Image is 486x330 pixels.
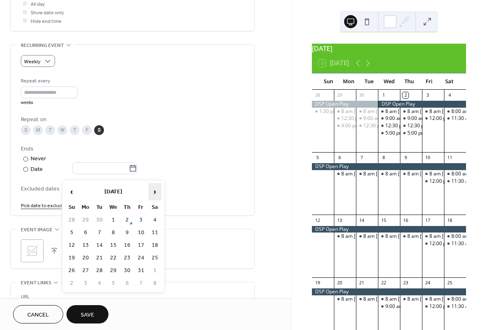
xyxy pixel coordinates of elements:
div: 8 am [GEOGRAPHIC_DATA] [407,296,469,303]
div: 25 [446,280,453,286]
div: 11:30 am ARK Center [444,240,466,247]
td: 1 [107,214,120,226]
th: Mo [79,202,92,213]
td: 24 [135,252,148,264]
div: 16 [402,217,409,223]
td: 6 [121,277,134,289]
td: 7 [135,277,148,289]
div: 8 am [GEOGRAPHIC_DATA] [363,296,425,303]
div: 20 [336,280,342,286]
div: 11:30 am ARK Center [444,115,466,122]
div: 19 [314,280,320,286]
td: 6 [79,227,92,239]
div: 8 am Ark Center [378,108,400,115]
div: 8 am [GEOGRAPHIC_DATA] [341,233,403,240]
div: 8 am Ark Center [356,233,378,240]
span: Excluded dates [21,185,244,193]
td: 4 [93,277,106,289]
div: DSP Open Play [378,101,466,108]
div: 8 am [GEOGRAPHIC_DATA] [363,233,425,240]
div: 28 [314,92,320,98]
div: 4:00 pm Aquatic Center [334,122,356,129]
td: 19 [65,252,78,264]
div: Wed [379,73,399,90]
div: 8 am Ark Center [334,296,356,303]
div: Never [31,155,46,163]
div: 5:00 pm Aquatic Glow Pickleball [407,130,479,137]
div: 8 am [GEOGRAPHIC_DATA] [385,233,447,240]
td: 17 [135,239,148,251]
div: 5:00 pm Aquatic Glow Pickleball [400,130,422,137]
td: 3 [79,277,92,289]
div: 13 [336,217,342,223]
div: 9:00 am Aquatic Center [400,115,422,122]
span: › [149,184,161,200]
td: 2 [65,277,78,289]
td: 5 [65,227,78,239]
div: 12:30 pm Aquatic Center [356,122,378,129]
div: 1:30 pm ARK PS [312,108,334,115]
td: 7 [93,227,106,239]
div: 8:00 am ARK Center [444,171,466,177]
div: 9:00 am [GEOGRAPHIC_DATA] [385,303,454,310]
td: 22 [107,252,120,264]
div: 3 [424,92,431,98]
div: DSP Open Play [312,101,378,108]
td: 5 [107,277,120,289]
td: 11 [148,227,161,239]
div: 29 [336,92,342,98]
div: 8 am [GEOGRAPHIC_DATA] [407,108,469,115]
div: 8 am [GEOGRAPHIC_DATA] [385,108,447,115]
div: 8 am Ark Center [356,171,378,177]
div: 23 [402,280,409,286]
div: F [82,125,92,135]
span: Recurring event [21,41,64,50]
div: Sun [318,73,338,90]
td: 10 [135,227,148,239]
span: Show date only [31,9,64,17]
span: Weekly [24,57,40,66]
div: 12:30 pm [GEOGRAPHIC_DATA] [385,122,457,129]
span: Save [81,311,94,319]
div: 7 [358,155,364,161]
td: 14 [93,239,106,251]
div: W [57,125,67,135]
div: Sat [440,73,459,90]
div: 8 am Ark Center [378,233,400,240]
div: 8 am Ark Center [378,296,400,303]
div: 1 [380,92,387,98]
div: 22 [380,280,387,286]
td: 28 [93,265,106,277]
div: 8 am Ark Center [378,171,400,177]
td: 26 [65,265,78,277]
div: 8 am [GEOGRAPHIC_DATA] [363,171,425,177]
td: 8 [148,277,161,289]
div: 8 am Ark Center [400,108,422,115]
div: 5 [314,155,320,161]
div: 8 am [GEOGRAPHIC_DATA] [385,296,447,303]
div: 12:00 pm ARK PS [429,178,468,185]
div: 4 [446,92,453,98]
td: 18 [148,239,161,251]
div: 9:00 am [GEOGRAPHIC_DATA] [385,115,454,122]
td: 16 [121,239,134,251]
th: We [107,202,120,213]
div: 8 am Ark Center [400,296,422,303]
td: 29 [107,265,120,277]
div: S [21,125,31,135]
div: weeks [21,100,77,106]
div: 17 [424,217,431,223]
div: Repeat on [21,115,243,124]
div: Repeat every [21,77,76,85]
td: 29 [79,214,92,226]
div: 10 [424,155,431,161]
span: Event links [21,279,51,287]
button: Cancel [13,305,63,323]
div: 12:00 pm ARK PS [422,178,444,185]
span: Hide end time [31,17,62,26]
div: 8 am Ark Center [422,171,444,177]
div: 12:30 pm [GEOGRAPHIC_DATA] [341,115,413,122]
div: 8 am Ark Center [400,171,422,177]
td: 31 [135,265,148,277]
